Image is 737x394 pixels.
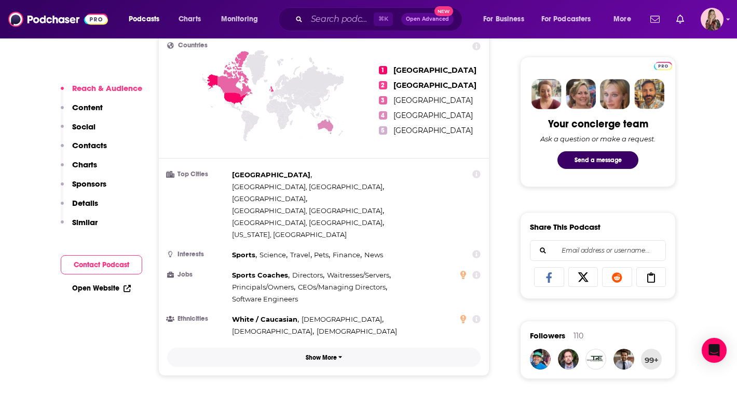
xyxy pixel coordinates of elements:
span: , [298,281,387,293]
span: , [232,169,312,181]
div: Open Intercom Messenger [702,338,727,363]
span: , [314,249,330,261]
span: , [232,193,307,205]
img: Jules Profile [600,79,630,109]
p: Similar [72,217,98,227]
img: Podchaser Pro [654,62,672,70]
span: Travel [290,251,310,259]
button: Reach & Audience [61,83,142,102]
span: Open Advanced [406,17,449,22]
span: , [232,205,384,217]
img: rosamichell600 [613,349,634,370]
img: User Profile [701,8,724,31]
span: Finance [333,251,360,259]
span: Charts [179,12,201,27]
input: Email address or username... [539,241,657,260]
span: Principals/Owners [232,283,294,291]
span: , [327,269,391,281]
span: [GEOGRAPHIC_DATA] [393,65,476,75]
button: open menu [535,11,606,28]
span: [DEMOGRAPHIC_DATA] [232,327,312,335]
h3: Jobs [167,271,228,278]
button: open menu [476,11,537,28]
a: Open Website [72,284,131,293]
span: [GEOGRAPHIC_DATA] [393,81,476,90]
a: Share on Facebook [534,267,564,287]
button: Content [61,102,103,122]
span: [GEOGRAPHIC_DATA] [393,96,473,105]
span: News [364,251,383,259]
span: White / Caucasian [232,315,297,323]
span: For Podcasters [541,12,591,27]
p: Charts [72,160,97,169]
button: Show profile menu [701,8,724,31]
span: New [434,6,453,16]
button: Social [61,122,95,141]
img: Sydney Profile [531,79,562,109]
h3: Ethnicities [167,316,228,322]
span: , [290,249,312,261]
button: open menu [121,11,173,28]
span: , [292,269,324,281]
h3: Share This Podcast [530,222,600,232]
span: , [232,269,290,281]
span: , [232,217,384,229]
a: Share on X/Twitter [568,267,598,287]
a: Show notifications dropdown [672,10,688,28]
a: Pro website [654,60,672,70]
span: [GEOGRAPHIC_DATA], [GEOGRAPHIC_DATA] [232,218,383,227]
img: michaelpcummings [585,349,606,370]
span: Pets [314,251,329,259]
span: [GEOGRAPHIC_DATA] [232,170,310,179]
span: Logged in as ericabrady [701,8,724,31]
span: 3 [379,96,387,104]
button: Sponsors [61,179,106,198]
p: Sponsors [72,179,106,189]
span: More [613,12,631,27]
img: PodcastPartnershipPDX [558,349,579,370]
span: , [232,325,314,337]
span: Software Engineers [232,295,298,303]
span: Monitoring [221,12,258,27]
span: CEOs/Managing Directors [298,283,386,291]
img: Barbara Profile [566,79,596,109]
button: 99+ [641,349,662,370]
span: 4 [379,111,387,120]
span: [GEOGRAPHIC_DATA] [393,111,473,120]
p: Contacts [72,140,107,150]
span: , [232,249,257,261]
span: , [333,249,362,261]
button: Details [61,198,98,217]
span: , [232,281,295,293]
span: , [260,249,288,261]
p: Content [72,102,103,112]
div: 110 [574,331,583,340]
p: Social [72,122,95,132]
span: ⌘ K [374,12,393,26]
button: Similar [61,217,98,237]
div: Search followers [530,240,666,261]
span: 5 [379,126,387,135]
button: Contacts [61,140,107,160]
img: AndreaLearned [530,349,551,370]
span: [US_STATE], [GEOGRAPHIC_DATA] [232,230,347,239]
span: , [232,181,384,193]
h3: Interests [167,251,228,258]
span: [DEMOGRAPHIC_DATA] [317,327,397,335]
span: , [302,313,384,325]
div: Your concierge team [548,117,648,130]
button: Open AdvancedNew [401,13,454,25]
p: Show More [306,354,337,361]
span: Science [260,251,286,259]
span: [GEOGRAPHIC_DATA] [393,126,473,135]
span: Sports [232,251,255,259]
span: [GEOGRAPHIC_DATA], [GEOGRAPHIC_DATA] [232,206,383,215]
a: Charts [172,11,207,28]
a: Show notifications dropdown [646,10,664,28]
p: Details [72,198,98,208]
button: Send a message [557,151,638,169]
span: Waitresses/Servers [327,271,389,279]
